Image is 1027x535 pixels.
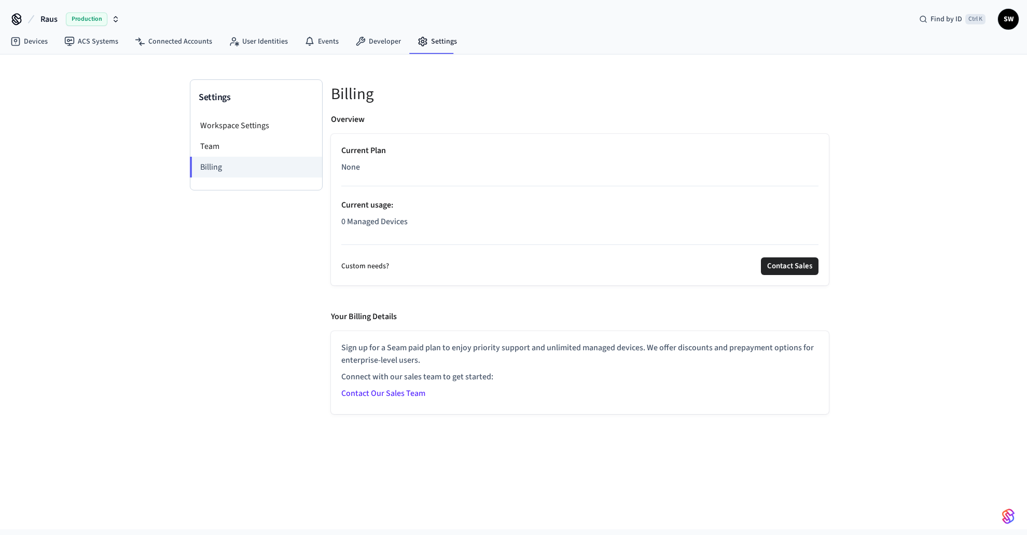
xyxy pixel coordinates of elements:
[341,257,818,275] div: Custom needs?
[127,32,220,51] a: Connected Accounts
[341,161,360,173] span: None
[341,388,425,399] a: Contact Our Sales Team
[190,157,322,177] li: Billing
[341,144,818,157] p: Current Plan
[220,32,296,51] a: User Identities
[999,10,1018,29] span: SW
[331,310,397,323] p: Your Billing Details
[296,32,347,51] a: Events
[190,136,322,157] li: Team
[998,9,1019,30] button: SW
[331,84,829,105] h5: Billing
[190,115,322,136] li: Workspace Settings
[1002,508,1015,525] img: SeamLogoGradient.69752ec5.svg
[341,341,818,366] p: Sign up for a Seam paid plan to enjoy priority support and unlimited managed devices. We offer di...
[341,215,818,228] p: 0 Managed Devices
[199,90,314,105] h3: Settings
[66,12,107,26] span: Production
[347,32,409,51] a: Developer
[40,13,58,25] span: Raus
[931,14,962,24] span: Find by ID
[965,14,986,24] span: Ctrl K
[341,199,818,211] p: Current usage :
[341,371,818,383] p: Connect with our sales team to get started:
[56,32,127,51] a: ACS Systems
[2,32,56,51] a: Devices
[911,10,994,29] div: Find by IDCtrl K
[331,113,365,126] p: Overview
[761,257,818,275] button: Contact Sales
[409,32,465,51] a: Settings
